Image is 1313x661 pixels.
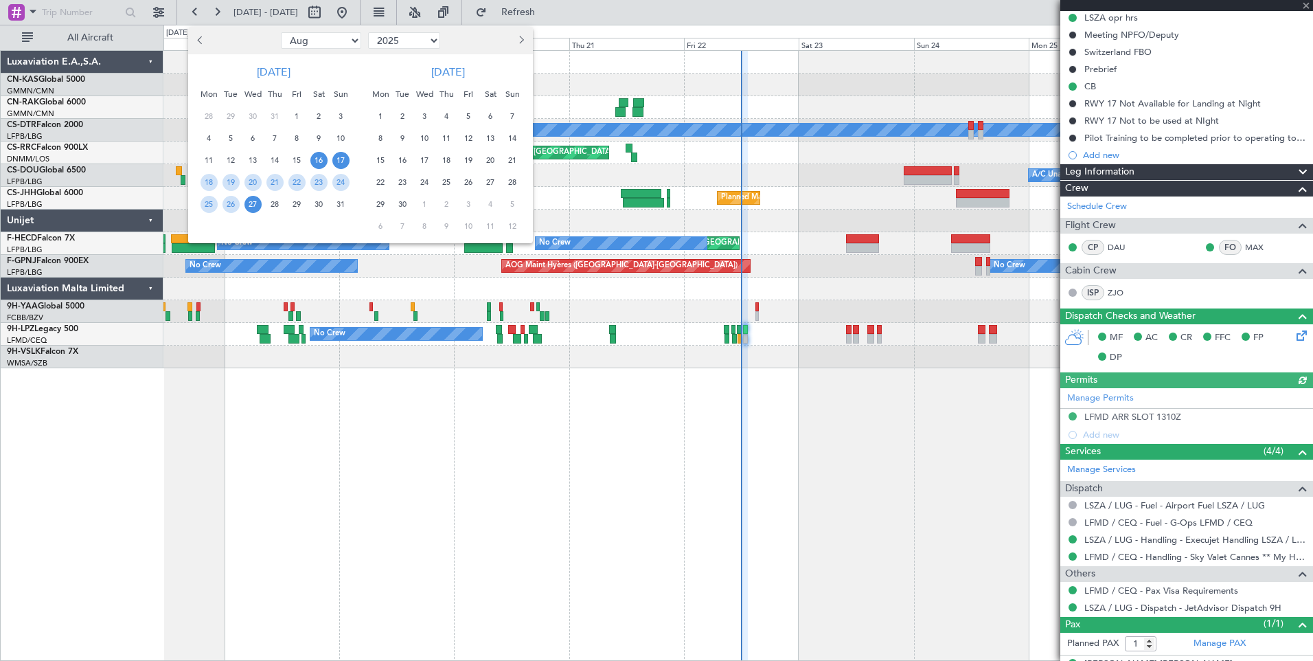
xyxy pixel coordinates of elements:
[413,127,435,149] div: 10-9-2025
[330,149,352,171] div: 17-8-2025
[438,130,455,147] span: 11
[479,105,501,127] div: 6-9-2025
[435,171,457,193] div: 25-9-2025
[286,83,308,105] div: Fri
[286,193,308,215] div: 29-8-2025
[391,193,413,215] div: 30-9-2025
[330,171,352,193] div: 24-8-2025
[413,105,435,127] div: 3-9-2025
[479,83,501,105] div: Sat
[372,218,389,235] span: 6
[501,215,523,237] div: 12-10-2025
[438,174,455,191] span: 25
[242,127,264,149] div: 6-8-2025
[244,196,262,213] span: 27
[266,196,284,213] span: 28
[416,108,433,125] span: 3
[501,171,523,193] div: 28-9-2025
[435,149,457,171] div: 18-9-2025
[330,83,352,105] div: Sun
[479,127,501,149] div: 13-9-2025
[308,105,330,127] div: 2-8-2025
[332,196,350,213] span: 31
[435,105,457,127] div: 4-9-2025
[416,218,433,235] span: 8
[264,127,286,149] div: 7-8-2025
[482,218,499,235] span: 11
[288,174,306,191] span: 22
[413,83,435,105] div: Wed
[264,193,286,215] div: 28-8-2025
[286,127,308,149] div: 8-8-2025
[368,32,440,49] select: Select year
[222,196,240,213] span: 26
[372,174,389,191] span: 22
[222,130,240,147] span: 5
[222,152,240,169] span: 12
[438,108,455,125] span: 4
[244,152,262,169] span: 13
[288,196,306,213] span: 29
[244,130,262,147] span: 6
[201,108,218,125] span: 28
[391,105,413,127] div: 2-9-2025
[457,193,479,215] div: 3-10-2025
[310,174,328,191] span: 23
[266,174,284,191] span: 21
[332,174,350,191] span: 24
[416,196,433,213] span: 1
[416,174,433,191] span: 24
[330,127,352,149] div: 10-8-2025
[222,174,240,191] span: 19
[504,130,521,147] span: 14
[308,127,330,149] div: 9-8-2025
[394,174,411,191] span: 23
[438,196,455,213] span: 2
[435,127,457,149] div: 11-9-2025
[201,130,218,147] span: 4
[460,218,477,235] span: 10
[264,149,286,171] div: 14-8-2025
[281,32,361,49] select: Select month
[308,171,330,193] div: 23-8-2025
[242,171,264,193] div: 20-8-2025
[457,215,479,237] div: 10-10-2025
[413,193,435,215] div: 1-10-2025
[460,196,477,213] span: 3
[220,105,242,127] div: 29-7-2025
[513,30,528,52] button: Next month
[438,152,455,169] span: 18
[394,130,411,147] span: 9
[244,174,262,191] span: 20
[413,215,435,237] div: 8-10-2025
[479,171,501,193] div: 27-9-2025
[457,171,479,193] div: 26-9-2025
[266,130,284,147] span: 7
[501,83,523,105] div: Sun
[201,152,218,169] span: 11
[457,127,479,149] div: 12-9-2025
[479,149,501,171] div: 20-9-2025
[369,171,391,193] div: 22-9-2025
[501,149,523,171] div: 21-9-2025
[288,130,306,147] span: 8
[288,152,306,169] span: 15
[242,83,264,105] div: Wed
[391,149,413,171] div: 16-9-2025
[504,196,521,213] span: 5
[457,149,479,171] div: 19-9-2025
[372,108,389,125] span: 1
[330,105,352,127] div: 3-8-2025
[391,215,413,237] div: 7-10-2025
[198,83,220,105] div: Mon
[435,215,457,237] div: 9-10-2025
[435,83,457,105] div: Thu
[220,171,242,193] div: 19-8-2025
[310,196,328,213] span: 30
[242,149,264,171] div: 13-8-2025
[266,152,284,169] span: 14
[198,105,220,127] div: 28-7-2025
[201,174,218,191] span: 18
[198,193,220,215] div: 25-8-2025
[220,83,242,105] div: Tue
